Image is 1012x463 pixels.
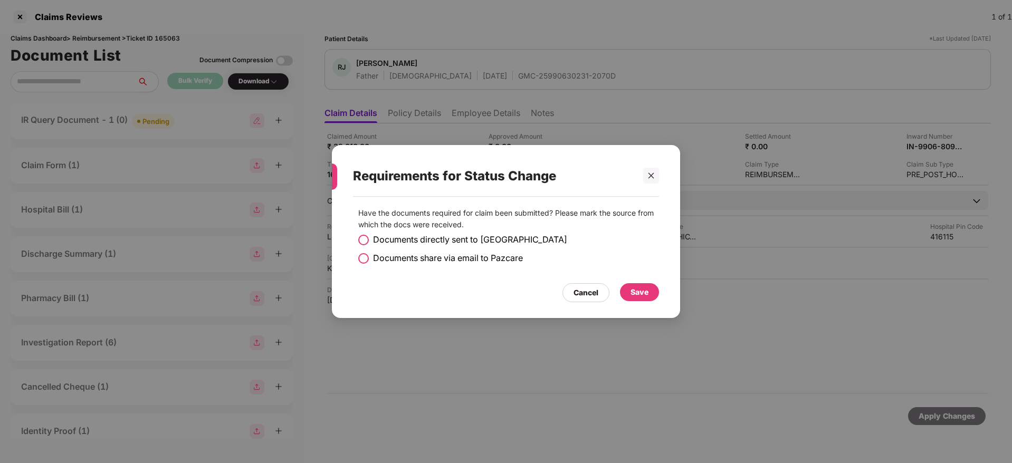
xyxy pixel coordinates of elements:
[373,252,523,265] span: Documents share via email to Pazcare
[574,287,598,298] div: Cancel
[353,156,634,197] div: Requirements for Status Change
[647,172,655,179] span: close
[631,286,648,298] div: Save
[358,207,654,230] p: Have the documents required for claim been submitted? Please mark the source from which the docs ...
[373,233,567,246] span: Documents directly sent to [GEOGRAPHIC_DATA]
